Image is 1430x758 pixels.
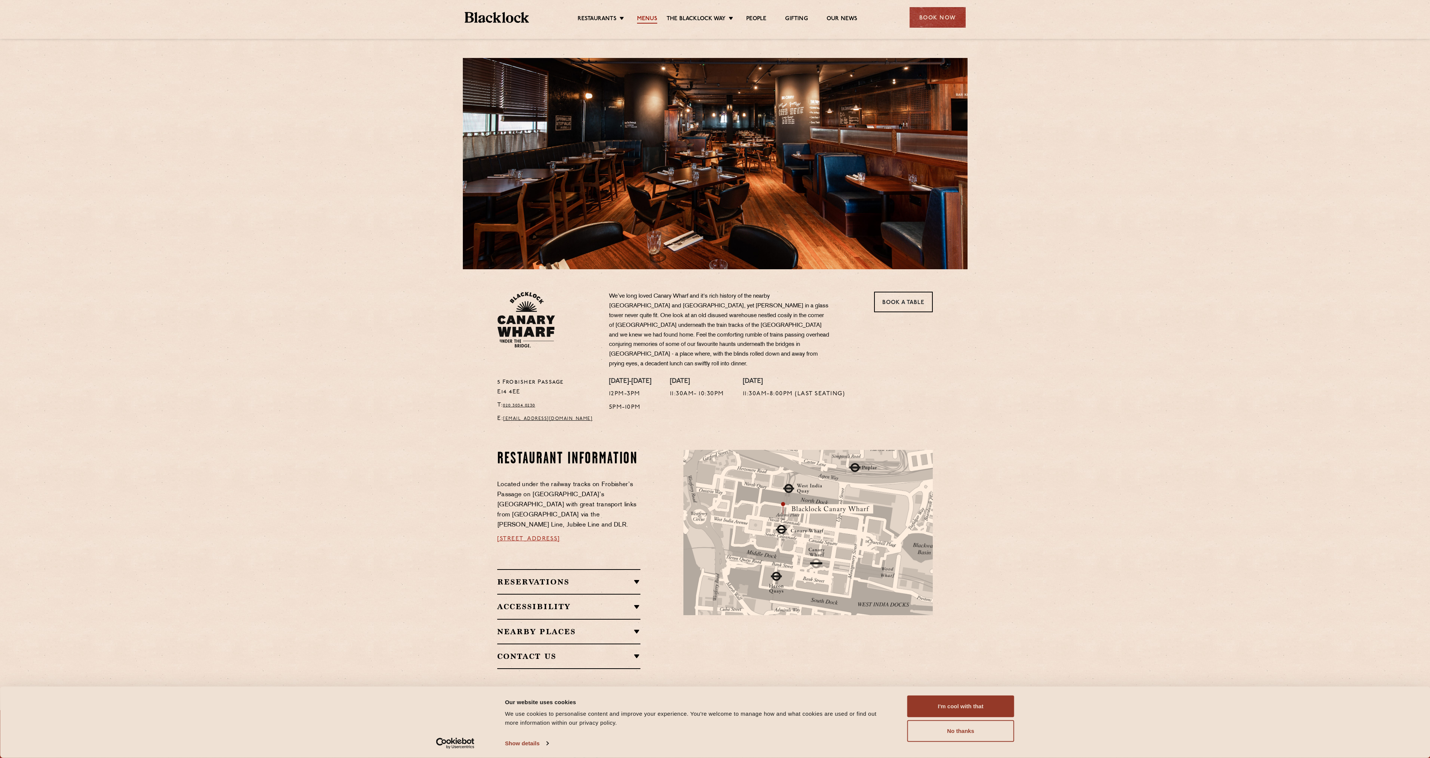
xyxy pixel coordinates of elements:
[465,12,529,23] img: BL_Textured_Logo-footer-cropped.svg
[503,417,593,421] a: [EMAIL_ADDRESS][DOMAIN_NAME]
[497,401,598,410] p: T:
[497,602,640,611] h2: Accessibility
[907,720,1014,742] button: No thanks
[497,378,598,397] p: 5 Frobisher Passage E14 4EE
[609,389,651,399] p: 12pm-3pm
[907,696,1014,717] button: I'm cool with that
[785,15,808,24] a: Gifting
[497,627,640,636] h2: Nearby Places
[497,577,640,586] h2: Reservations
[503,403,535,408] a: 020 3034 0230
[497,536,560,542] a: [STREET_ADDRESS]
[609,292,830,369] p: We’ve long loved Canary Wharf and it's rich history of the nearby [GEOGRAPHIC_DATA] and [GEOGRAPH...
[852,599,957,669] img: svg%3E
[743,378,845,386] h4: [DATE]
[505,697,891,706] div: Our website uses cookies
[670,389,724,399] p: 11:30am- 10:30pm
[497,652,640,661] h2: Contact Us
[609,403,651,412] p: 5pm-10pm
[422,738,488,749] a: Usercentrics Cookiebot - opens in a new window
[746,15,766,24] a: People
[910,7,966,28] div: Book Now
[497,292,555,348] img: BL_CW_Logo_Website.svg
[505,709,891,727] div: We use cookies to personalise content and improve your experience. You're welcome to manage how a...
[505,738,548,749] a: Show details
[667,15,726,24] a: The Blacklock Way
[743,389,845,399] p: 11:30am-8:00pm (Last Seating)
[827,15,858,24] a: Our News
[609,378,651,386] h4: [DATE]-[DATE]
[497,414,598,424] p: E:
[637,15,657,24] a: Menus
[497,450,640,469] h2: Restaurant Information
[670,378,724,386] h4: [DATE]
[578,15,616,24] a: Restaurants
[497,482,636,528] span: Located under the railway tracks on Frobisher’s Passage on [GEOGRAPHIC_DATA]’s [GEOGRAPHIC_DATA] ...
[874,292,933,312] a: Book a Table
